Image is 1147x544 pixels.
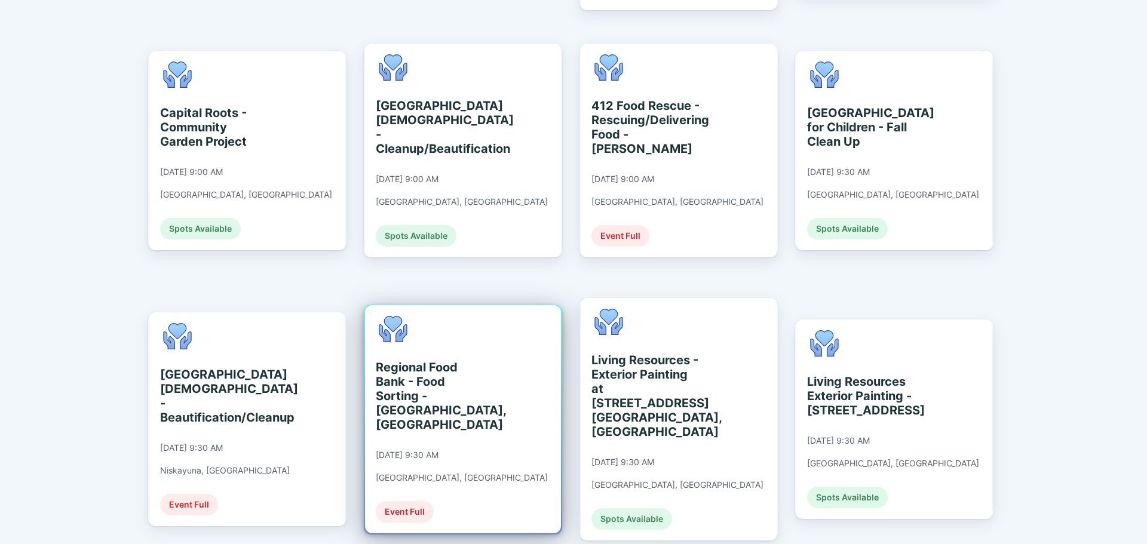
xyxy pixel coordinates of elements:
div: Spots Available [160,218,241,239]
div: Event Full [376,501,434,523]
div: [GEOGRAPHIC_DATA], [GEOGRAPHIC_DATA] [807,458,979,469]
div: Niskayuna, [GEOGRAPHIC_DATA] [160,465,290,476]
div: [GEOGRAPHIC_DATA][DEMOGRAPHIC_DATA] - Beautification/Cleanup [160,367,269,425]
div: Spots Available [807,487,888,508]
div: [GEOGRAPHIC_DATA], [GEOGRAPHIC_DATA] [591,196,763,207]
div: [GEOGRAPHIC_DATA], [GEOGRAPHIC_DATA] [160,189,332,200]
div: [DATE] 9:00 AM [160,167,223,177]
div: [GEOGRAPHIC_DATA], [GEOGRAPHIC_DATA] [591,480,763,490]
div: Living Resources - Exterior Painting at [STREET_ADDRESS] [GEOGRAPHIC_DATA], [GEOGRAPHIC_DATA] [591,353,701,439]
div: Living Resources Exterior Painting - [STREET_ADDRESS] [807,374,916,417]
div: [DATE] 9:30 AM [376,450,438,460]
div: [GEOGRAPHIC_DATA], [GEOGRAPHIC_DATA] [807,189,979,200]
div: Spots Available [591,508,672,530]
div: Regional Food Bank - Food Sorting - [GEOGRAPHIC_DATA], [GEOGRAPHIC_DATA] [376,360,485,432]
div: Spots Available [376,225,456,247]
div: [GEOGRAPHIC_DATA] for Children - Fall Clean Up [807,106,916,149]
div: [DATE] 9:00 AM [591,174,654,185]
div: [GEOGRAPHIC_DATA], [GEOGRAPHIC_DATA] [376,196,548,207]
div: [DATE] 9:30 AM [807,167,870,177]
div: Spots Available [807,218,888,239]
div: [DATE] 9:00 AM [376,174,438,185]
div: [DATE] 9:30 AM [591,457,654,468]
div: Event Full [591,225,649,247]
div: Capital Roots - Community Garden Project [160,106,269,149]
div: Event Full [160,494,218,515]
div: [GEOGRAPHIC_DATA][DEMOGRAPHIC_DATA] - Cleanup/Beautification [376,99,485,156]
div: [GEOGRAPHIC_DATA], [GEOGRAPHIC_DATA] [376,472,548,483]
div: [DATE] 9:30 AM [807,435,870,446]
div: 412 Food Rescue - Rescuing/Delivering Food - [PERSON_NAME] [591,99,701,156]
div: [DATE] 9:30 AM [160,442,223,453]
